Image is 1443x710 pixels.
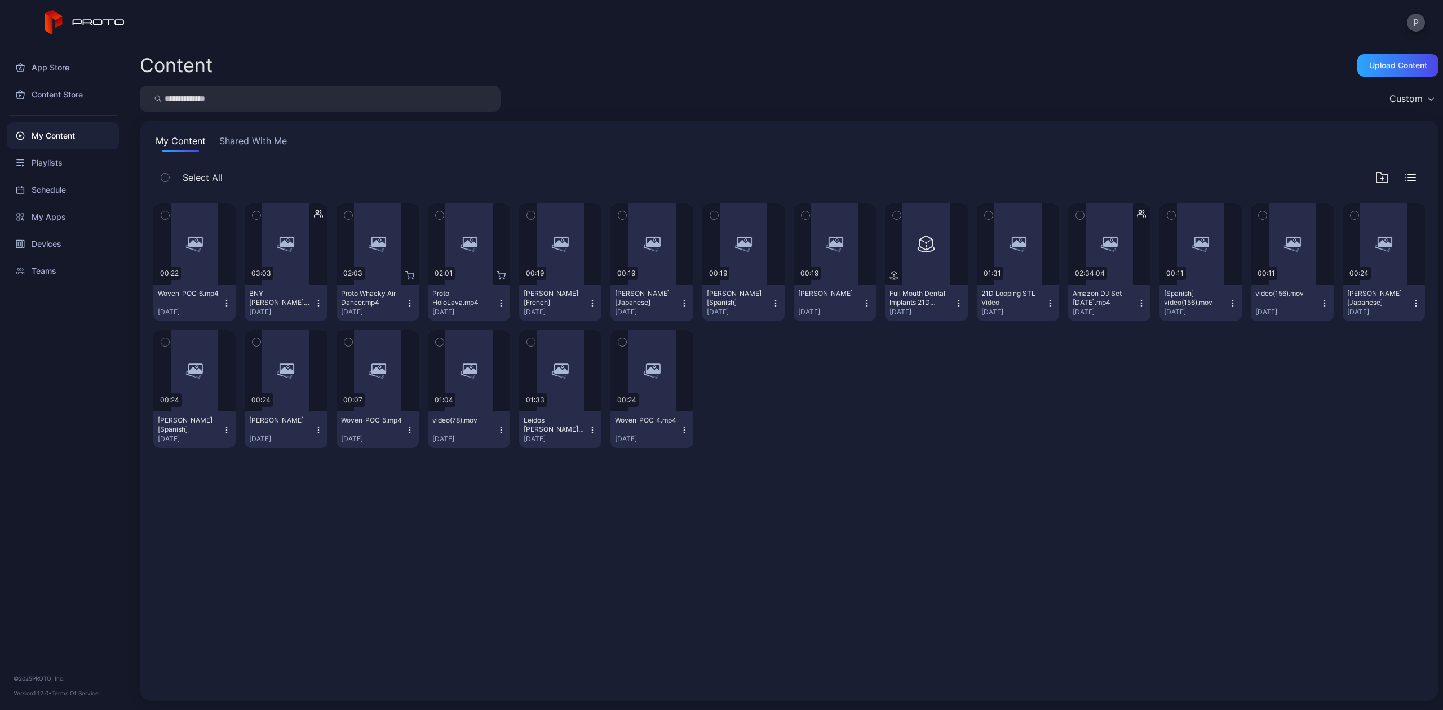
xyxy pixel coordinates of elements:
[7,54,119,81] a: App Store
[158,416,220,434] div: Frank Hensley [Spanish]
[158,289,220,298] div: Woven_POC_6.mp4
[1347,289,1409,307] div: Frank Hensley [Japanese]
[7,122,119,149] a: My Content
[981,308,1046,317] div: [DATE]
[428,285,510,321] button: Proto HoloLava.mp4[DATE]
[889,308,954,317] div: [DATE]
[519,285,601,321] button: [PERSON_NAME] [French][DATE]
[794,285,876,321] button: [PERSON_NAME][DATE]
[249,308,313,317] div: [DATE]
[1369,61,1427,70] div: Upload Content
[1255,289,1317,298] div: video(156).mov
[341,416,403,425] div: Woven_POC_5.mp4
[1389,93,1423,104] div: Custom
[14,690,52,696] span: Version 1.12.0 •
[610,285,693,321] button: [PERSON_NAME] [Japanese][DATE]
[1357,54,1438,77] button: Upload Content
[615,416,677,425] div: Woven_POC_4.mp4
[153,285,236,321] button: Woven_POC_6.mp4[DATE]
[524,289,586,307] div: Oz Pearlman [French]
[249,289,311,307] div: BNY Alexander Hamilton Clock
[432,416,494,425] div: video(78).mov
[1068,285,1150,321] button: Amazon DJ Set [DATE].mp4[DATE]
[610,411,693,448] button: Woven_POC_4.mp4[DATE]
[217,134,289,152] button: Shared With Me
[7,81,119,108] a: Content Store
[615,289,677,307] div: Oz Pearlman [Japanese]
[153,411,236,448] button: [PERSON_NAME] [Spanish][DATE]
[519,411,601,448] button: Leidos [PERSON_NAME] for [PERSON_NAME][DATE]
[183,171,223,184] span: Select All
[798,308,862,317] div: [DATE]
[337,411,419,448] button: Woven_POC_5.mp4[DATE]
[432,308,497,317] div: [DATE]
[1407,14,1425,32] button: P
[153,134,208,152] button: My Content
[341,308,405,317] div: [DATE]
[1164,289,1226,307] div: [Spanish] video(156).mov
[140,56,213,75] div: Content
[7,258,119,285] a: Teams
[245,411,327,448] button: [PERSON_NAME][DATE]
[7,149,119,176] a: Playlists
[1251,285,1333,321] button: video(156).mov[DATE]
[52,690,99,696] a: Terms Of Service
[7,203,119,230] a: My Apps
[341,434,405,443] div: [DATE]
[245,285,327,321] button: BNY [PERSON_NAME] Clock[DATE]
[14,674,112,683] div: © 2025 PROTO, Inc.
[1159,285,1242,321] button: [Spanish] video(156).mov[DATE]
[7,176,119,203] a: Schedule
[702,285,785,321] button: [PERSON_NAME] [Spanish][DATE]
[428,411,510,448] button: video(78).mov[DATE]
[432,434,497,443] div: [DATE]
[432,289,494,307] div: Proto HoloLava.mp4
[249,416,311,425] div: Frank Hensley
[977,285,1059,321] button: 21D Looping STL Video[DATE]
[707,289,769,307] div: Oz Pearlman [Spanish]
[7,230,119,258] a: Devices
[885,285,967,321] button: Full Mouth Dental Implants 21D Opaque[DATE]
[1073,289,1135,307] div: Amazon DJ Set Aug 4.mp4
[1164,308,1228,317] div: [DATE]
[524,416,586,434] div: Leidos Tony Hologram for Billington
[341,289,403,307] div: Proto Whacky Air Dancer.mp4
[1384,86,1438,112] button: Custom
[889,289,951,307] div: Full Mouth Dental Implants 21D Opaque
[524,434,588,443] div: [DATE]
[1343,285,1425,321] button: [PERSON_NAME] [Japanese][DATE]
[1347,308,1411,317] div: [DATE]
[158,308,222,317] div: [DATE]
[798,289,860,298] div: Oz Pearlman
[337,285,419,321] button: Proto Whacky Air Dancer.mp4[DATE]
[615,434,679,443] div: [DATE]
[158,434,222,443] div: [DATE]
[981,289,1043,307] div: 21D Looping STL Video
[249,434,313,443] div: [DATE]
[707,308,771,317] div: [DATE]
[1255,308,1320,317] div: [DATE]
[615,308,679,317] div: [DATE]
[524,308,588,317] div: [DATE]
[1073,308,1137,317] div: [DATE]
